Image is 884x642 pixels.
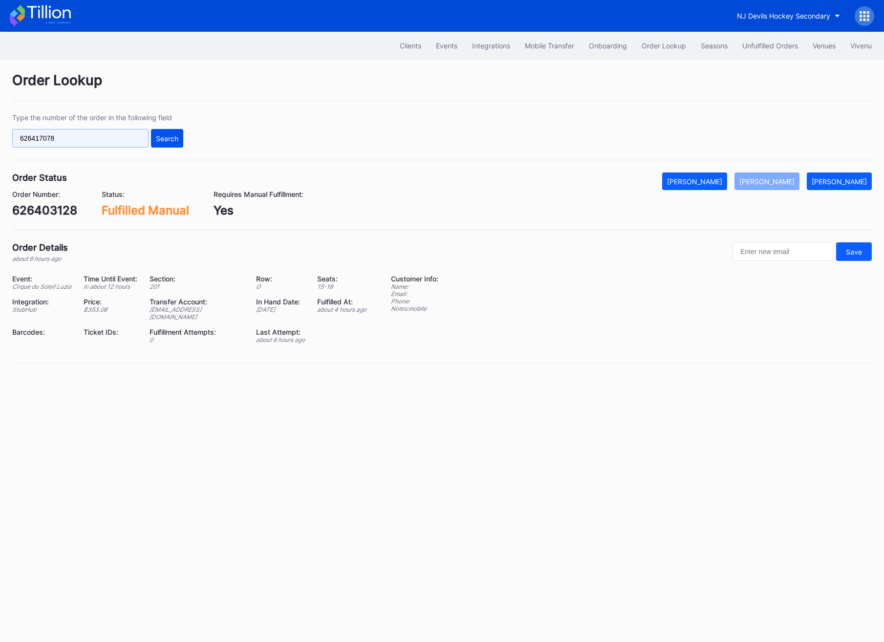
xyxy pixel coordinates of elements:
[150,275,244,283] div: Section:
[256,275,305,283] div: Row:
[667,177,722,186] div: [PERSON_NAME]
[850,42,872,50] div: Vivenu
[525,42,574,50] div: Mobile Transfer
[846,248,862,256] div: Save
[12,203,77,217] div: 626403128
[472,42,510,50] div: Integrations
[701,42,728,50] div: Seasons
[317,298,367,306] div: Fulfilled At:
[836,242,872,261] button: Save
[84,275,137,283] div: Time Until Event:
[805,37,843,55] button: Venues
[151,129,183,148] button: Search
[517,37,582,55] button: Mobile Transfer
[739,177,795,186] div: [PERSON_NAME]
[734,172,799,190] button: [PERSON_NAME]
[465,37,517,55] button: Integrations
[812,177,867,186] div: [PERSON_NAME]
[400,42,421,50] div: Clients
[737,12,830,20] div: NJ Devils Hockey Secondary
[807,172,872,190] button: [PERSON_NAME]
[84,306,137,313] div: $ 353.08
[150,298,244,306] div: Transfer Account:
[214,190,303,198] div: Requires Manual Fulfillment:
[102,190,189,198] div: Status:
[12,275,71,283] div: Event:
[12,129,149,148] input: GT59662
[150,336,244,343] div: 0
[642,42,686,50] div: Order Lookup
[256,298,305,306] div: In Hand Date:
[12,172,67,183] div: Order Status
[742,42,798,50] div: Unfulfilled Orders
[391,290,438,298] div: Email:
[813,42,836,50] div: Venues
[392,37,429,55] button: Clients
[256,283,305,290] div: O
[317,283,367,290] div: 15 - 18
[735,37,805,55] button: Unfulfilled Orders
[733,242,834,261] input: Enter new email
[317,275,367,283] div: Seats:
[634,37,693,55] button: Order Lookup
[12,255,68,262] div: about 6 hours ago
[391,283,438,290] div: Name:
[12,113,183,122] div: Type the number of the order in the following field
[12,283,71,290] div: Cirque du Soleil Luzia
[12,242,68,253] div: Order Details
[150,283,244,290] div: 201
[12,190,77,198] div: Order Number:
[589,42,627,50] div: Onboarding
[436,42,457,50] div: Events
[843,37,879,55] button: Vivenu
[730,7,847,25] button: NJ Devils Hockey Secondary
[12,328,71,336] div: Barcodes:
[84,283,137,290] div: in about 12 hours
[150,306,244,321] div: [EMAIL_ADDRESS][DOMAIN_NAME]
[150,328,244,336] div: Fulfillment Attempts:
[429,37,465,55] button: Events
[317,306,367,313] div: about 4 hours ago
[12,72,872,101] div: Order Lookup
[256,306,305,313] div: [DATE]
[102,203,189,217] div: Fulfilled Manual
[156,134,178,143] div: Search
[214,203,303,217] div: Yes
[256,328,305,336] div: Last Attempt:
[84,328,137,336] div: Ticket IDs:
[12,306,71,313] div: StubHub
[391,275,438,283] div: Customer Info:
[84,298,137,306] div: Price:
[12,298,71,306] div: Integration:
[582,37,634,55] button: Onboarding
[256,336,305,343] div: about 6 hours ago
[391,305,438,312] div: Notes: mobile
[693,37,735,55] button: Seasons
[391,298,438,305] div: Phone:
[662,172,727,190] button: [PERSON_NAME]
